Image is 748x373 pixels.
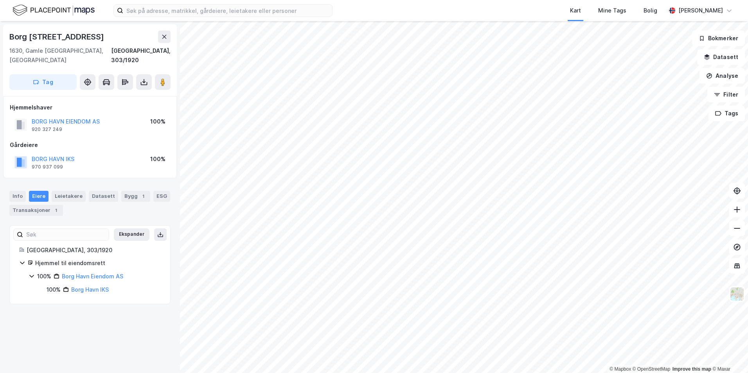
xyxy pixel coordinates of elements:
button: Datasett [697,49,745,65]
div: Bolig [644,6,657,15]
button: Bokmerker [692,30,745,46]
div: 100% [150,117,165,126]
div: 100% [150,154,165,164]
a: Borg Havn Eiendom AS [62,273,123,280]
img: Z [730,287,744,301]
div: [PERSON_NAME] [678,6,723,15]
div: Eiere [29,191,49,202]
div: 100% [37,272,51,281]
button: Ekspander [114,228,149,241]
div: Info [9,191,26,202]
a: Mapbox [610,366,631,372]
div: 1630, Gamle [GEOGRAPHIC_DATA], [GEOGRAPHIC_DATA] [9,46,111,65]
div: Transaksjoner [9,205,63,216]
div: 100% [47,285,61,294]
input: Søk på adresse, matrikkel, gårdeiere, leietakere eller personer [123,5,332,16]
button: Filter [707,87,745,102]
div: 1 [139,192,147,200]
button: Tags [708,106,745,121]
div: Datasett [89,191,118,202]
div: 1 [52,206,60,214]
div: [GEOGRAPHIC_DATA], 303/1920 [111,46,171,65]
div: Hjemmel til eiendomsrett [35,258,161,268]
div: Kart [570,6,581,15]
a: OpenStreetMap [633,366,671,372]
a: Borg Havn IKS [71,286,109,293]
div: 970 937 099 [32,164,63,170]
iframe: Chat Widget [709,335,748,373]
input: Søk [23,229,109,240]
div: ESG [153,191,170,202]
div: Gårdeiere [10,140,170,150]
div: Bygg [121,191,150,202]
div: Leietakere [52,191,86,202]
div: 920 327 249 [32,126,62,133]
div: [GEOGRAPHIC_DATA], 303/1920 [27,246,161,255]
button: Tag [9,74,77,90]
button: Analyse [699,68,745,84]
img: logo.f888ab2527a4732fd821a326f86c7f29.svg [13,4,95,17]
div: Mine Tags [598,6,626,15]
div: Borg [STREET_ADDRESS] [9,30,106,43]
a: Improve this map [672,366,711,372]
div: Hjemmelshaver [10,103,170,112]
